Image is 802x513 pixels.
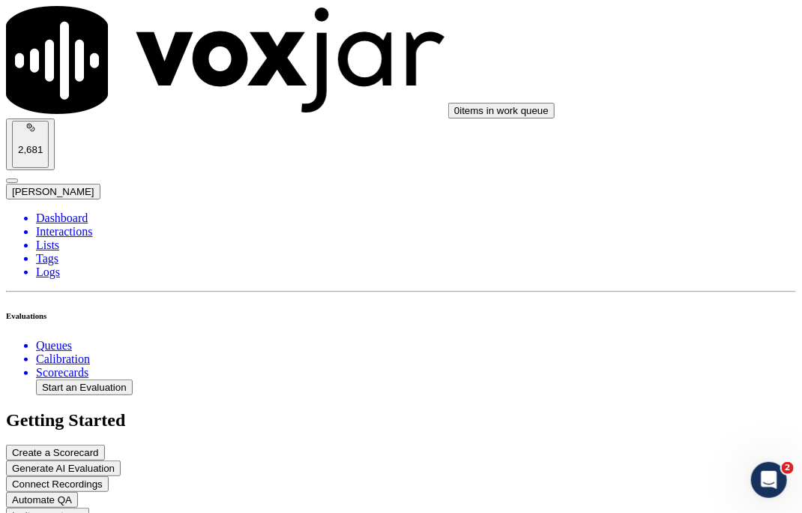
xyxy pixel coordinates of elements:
span: [PERSON_NAME] [12,186,94,197]
button: Automate QA [6,492,78,508]
a: Logs [36,265,796,279]
button: 2,681 [12,121,49,168]
span: 2 [782,462,794,474]
a: Interactions [36,225,796,238]
button: Connect Recordings [6,476,109,492]
iframe: Intercom live chat [751,462,787,498]
button: [PERSON_NAME] [6,184,100,199]
a: Queues [36,339,796,352]
h2: Getting Started [6,410,796,430]
a: Lists [36,238,796,252]
button: Create a Scorecard [6,445,105,460]
button: 0items in work queue [448,103,555,118]
button: Start an Evaluation [36,379,133,395]
a: Scorecards [36,366,796,379]
p: 2,681 [18,144,43,155]
a: Tags [36,252,796,265]
button: Generate AI Evaluation [6,460,121,476]
a: Dashboard [36,211,796,225]
h6: Evaluations [6,311,796,320]
a: Calibration [36,352,796,366]
img: voxjar logo [6,6,445,114]
button: 2,681 [6,118,55,170]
